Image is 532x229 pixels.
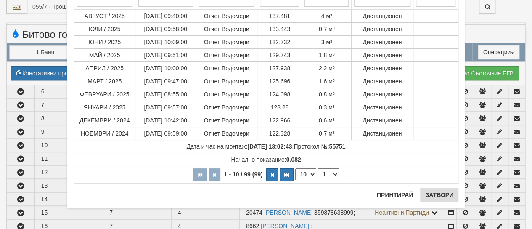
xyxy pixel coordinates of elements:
select: Страница номер [318,168,339,180]
td: Дистанционен [351,36,413,49]
td: МАЙ / 2025 [74,49,135,62]
td: [DATE] 09:57:00 [135,101,196,114]
button: Последна страница [280,168,294,181]
td: ДЕКЕМВРИ / 2024 [74,114,135,127]
span: 0.7 м³ [319,130,335,137]
span: Начално показание: [231,156,301,163]
span: 2.2 м³ [319,65,335,72]
td: Отчет Водомери [196,49,257,62]
td: Дистанционен [351,9,413,23]
td: ЯНУАРИ / 2025 [74,101,135,114]
span: 129.743 [269,52,291,59]
td: ЮНИ / 2025 [74,36,135,49]
strong: [DATE] 13:02:43 [247,143,292,150]
td: [DATE] 10:09:00 [135,36,196,49]
strong: 55751 [329,143,345,150]
td: ЮЛИ / 2025 [74,23,135,36]
span: 4 м³ [321,13,332,19]
td: ФЕВРУАРИ / 2025 [74,88,135,101]
span: 124.098 [269,91,291,98]
td: Дистанционен [351,114,413,127]
span: 137.481 [269,13,291,19]
span: 0.6 м³ [319,117,335,124]
span: 123.28 [271,104,289,111]
td: Отчет Водомери [196,9,257,23]
td: [DATE] 10:00:00 [135,62,196,75]
td: Дистанционен [351,49,413,62]
td: Дистанционен [351,23,413,36]
td: , [74,140,458,153]
td: АВГУСТ / 2025 [74,9,135,23]
span: 0.8 м³ [319,91,335,98]
td: [DATE] 10:42:00 [135,114,196,127]
button: Първа страница [193,168,207,181]
span: Дата и час на монтаж: [187,143,292,150]
td: Дистанционен [351,62,413,75]
td: Дистанционен [351,127,413,140]
strong: 0.082 [286,156,301,163]
span: 0.7 м³ [319,26,335,32]
td: Отчет Водомери [196,88,257,101]
td: Отчет Водомери [196,75,257,88]
span: Протокол №: [294,143,345,150]
td: МАРТ / 2025 [74,75,135,88]
td: Дистанционен [351,75,413,88]
span: 122.966 [269,117,291,124]
td: Отчет Водомери [196,114,257,127]
td: Отчет Водомери [196,101,257,114]
span: 1 - 10 / 99 (99) [222,171,265,178]
td: Дистанционен [351,88,413,101]
button: Затвори [420,188,458,202]
span: 122.328 [269,130,291,137]
span: 1.8 м³ [319,52,335,59]
button: Предишна страница [209,168,220,181]
span: 133.443 [269,26,291,32]
button: Следваща страница [266,168,278,181]
span: 3 м³ [321,39,332,45]
td: Отчет Водомери [196,36,257,49]
td: Отчет Водомери [196,23,257,36]
td: [DATE] 09:40:00 [135,9,196,23]
td: [DATE] 09:51:00 [135,49,196,62]
span: 125.696 [269,78,291,85]
select: Брой редове на страница [295,168,316,180]
span: 127.938 [269,65,291,72]
td: [DATE] 08:55:00 [135,88,196,101]
td: Дистанционен [351,101,413,114]
td: АПРИЛ / 2025 [74,62,135,75]
td: Отчет Водомери [196,127,257,140]
span: 132.732 [269,39,291,45]
td: [DATE] 09:47:00 [135,75,196,88]
span: 0.3 м³ [319,104,335,111]
span: 1.6 м³ [319,78,335,85]
td: [DATE] 09:58:00 [135,23,196,36]
td: НОЕМВРИ / 2024 [74,127,135,140]
td: Отчет Водомери [196,62,257,75]
button: Принтирай [372,188,418,202]
td: [DATE] 09:59:00 [135,127,196,140]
